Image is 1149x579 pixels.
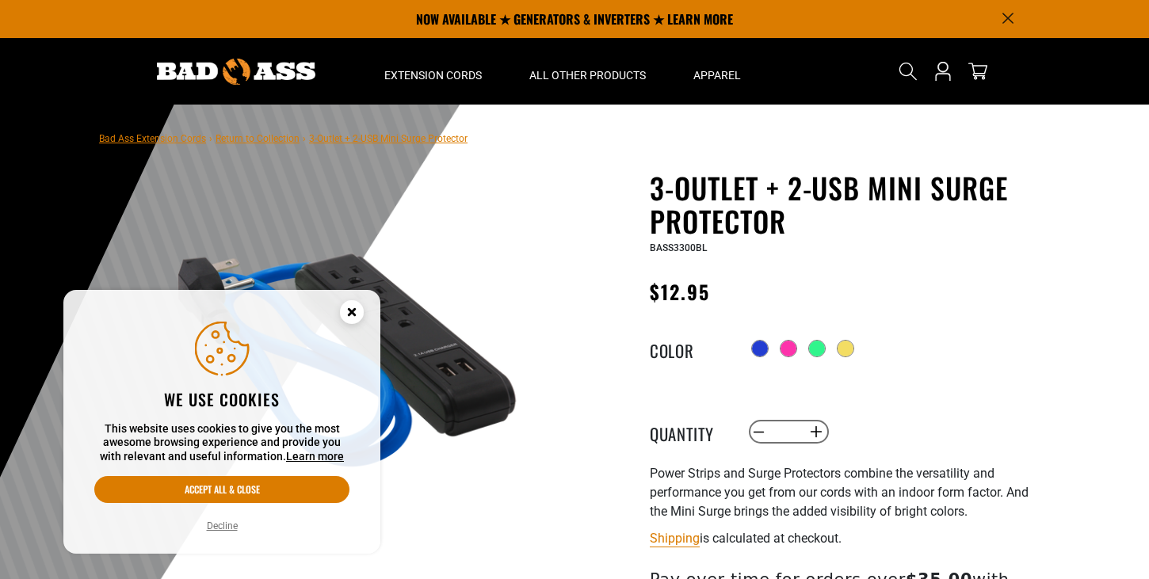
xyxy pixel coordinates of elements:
p: This website uses cookies to give you the most awesome browsing experience and provide you with r... [94,422,349,464]
summary: Search [895,59,921,84]
img: Bad Ass Extension Cords [157,59,315,85]
a: Return to Collection [216,133,300,144]
div: is calculated at checkout. [650,528,1038,549]
span: All Other Products [529,68,646,82]
button: Decline [202,518,242,534]
a: Shipping [650,531,700,546]
nav: breadcrumbs [99,128,468,147]
span: 3-Outlet + 2-USB Mini Surge Protector [309,133,468,144]
span: Apparel [693,68,741,82]
span: $12.95 [650,277,710,306]
span: Extension Cords [384,68,482,82]
a: Learn more [286,450,344,463]
summary: Extension Cords [361,38,506,105]
p: Power Strips and Surge Protectors combine the versatility and performance you get from our cords ... [650,464,1038,521]
h1: 3-Outlet + 2-USB Mini Surge Protector [650,171,1038,238]
summary: Apparel [670,38,765,105]
button: Accept all & close [94,476,349,503]
legend: Color [650,338,729,359]
aside: Cookie Consent [63,290,380,554]
span: › [303,133,306,144]
span: BASS3300BL [650,242,707,253]
a: Bad Ass Extension Cords [99,133,206,144]
label: Quantity [650,421,729,442]
summary: All Other Products [506,38,670,105]
img: blue [146,174,528,556]
span: › [209,133,212,144]
h2: We use cookies [94,389,349,409]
